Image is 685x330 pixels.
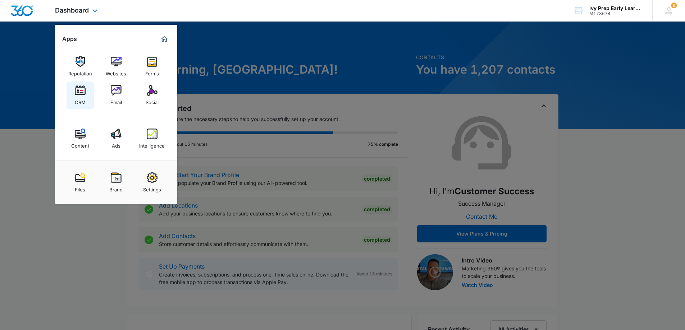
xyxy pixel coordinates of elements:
[139,139,165,149] div: Intelligence
[71,139,89,149] div: Content
[138,169,166,196] a: Settings
[159,33,170,45] a: Marketing 360® Dashboard
[102,82,130,109] a: Email
[67,82,94,109] a: CRM
[589,5,642,11] div: account name
[67,125,94,152] a: Content
[138,125,166,152] a: Intelligence
[110,96,122,105] div: Email
[138,53,166,80] a: Forms
[55,6,89,14] span: Dashboard
[67,53,94,80] a: Reputation
[62,36,77,42] h2: Apps
[106,67,126,76] div: Websites
[671,3,677,8] div: notifications count
[102,125,130,152] a: Ads
[102,53,130,80] a: Websites
[146,96,159,105] div: Social
[67,169,94,196] a: Files
[75,183,85,192] div: Files
[75,96,86,105] div: CRM
[102,169,130,196] a: Brand
[68,67,92,76] div: Reputation
[589,11,642,16] div: account id
[671,3,677,8] span: 6
[109,183,123,192] div: Brand
[143,183,161,192] div: Settings
[112,139,120,149] div: Ads
[145,67,159,76] div: Forms
[138,82,166,109] a: Social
